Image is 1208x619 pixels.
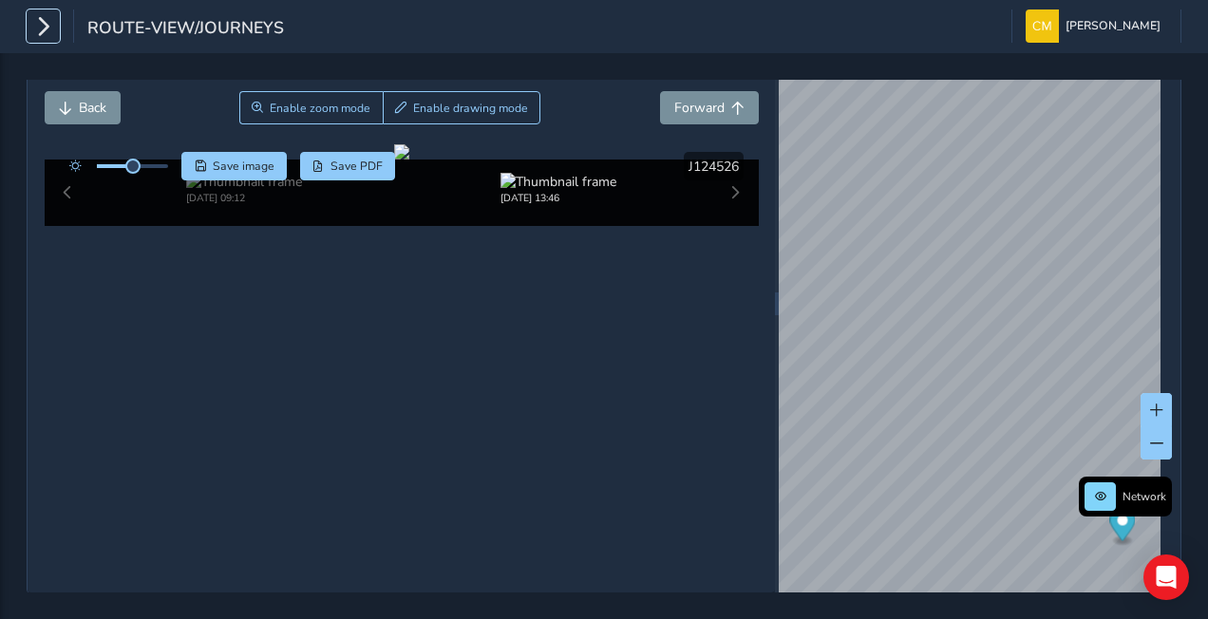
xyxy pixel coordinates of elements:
button: Zoom [239,91,383,124]
span: Enable zoom mode [270,101,370,116]
img: Thumbnail frame [186,173,302,191]
div: [DATE] 13:46 [500,191,616,205]
div: [DATE] 09:12 [186,191,302,205]
div: Map marker [1110,508,1136,547]
button: [PERSON_NAME] [1026,9,1167,43]
span: Network [1123,489,1166,504]
button: Forward [660,91,759,124]
span: Enable drawing mode [413,101,528,116]
button: Draw [383,91,541,124]
span: [PERSON_NAME] [1066,9,1161,43]
img: diamond-layout [1026,9,1059,43]
span: Save PDF [330,159,383,174]
img: Thumbnail frame [500,173,616,191]
button: Save [181,152,287,180]
button: Back [45,91,121,124]
span: Forward [674,99,725,117]
span: route-view/journeys [87,16,284,43]
div: Open Intercom Messenger [1143,554,1189,600]
span: Back [79,99,106,117]
span: J124526 [689,158,739,176]
span: Save image [213,159,274,174]
button: PDF [300,152,396,180]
